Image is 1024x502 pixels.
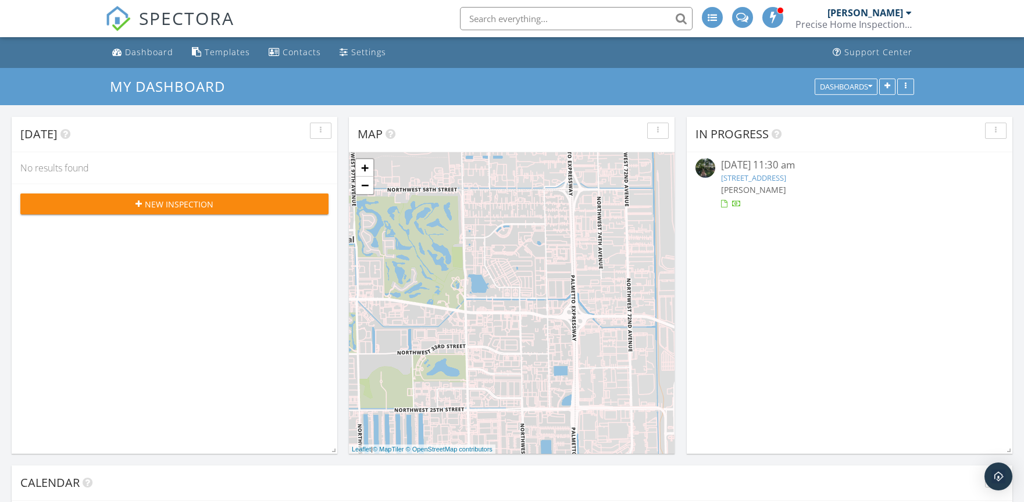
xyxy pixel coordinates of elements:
[205,46,250,58] div: Templates
[20,475,80,490] span: Calendar
[12,152,337,184] div: No results found
[349,444,495,454] div: |
[283,46,321,58] div: Contacts
[139,6,234,30] span: SPECTORA
[815,78,877,95] button: Dashboards
[844,46,912,58] div: Support Center
[984,462,1012,490] div: Open Intercom Messenger
[108,42,178,63] a: Dashboard
[187,42,255,63] a: Templates
[721,158,978,173] div: [DATE] 11:30 am
[356,177,373,194] a: Zoom out
[335,42,391,63] a: Settings
[373,446,404,453] a: © MapTiler
[827,7,903,19] div: [PERSON_NAME]
[125,46,173,58] div: Dashboard
[105,6,131,31] img: The Best Home Inspection Software - Spectora
[358,126,383,142] span: Map
[795,19,912,30] div: Precise Home Inspection Services
[264,42,326,63] a: Contacts
[828,42,917,63] a: Support Center
[352,446,371,453] a: Leaflet
[351,46,386,58] div: Settings
[695,126,769,142] span: In Progress
[145,198,213,210] span: New Inspection
[695,158,1004,210] a: [DATE] 11:30 am [STREET_ADDRESS] [PERSON_NAME]
[721,173,786,183] a: [STREET_ADDRESS]
[820,83,872,91] div: Dashboards
[110,77,235,96] a: My Dashboard
[105,16,234,40] a: SPECTORA
[406,446,493,453] a: © OpenStreetMap contributors
[20,126,58,142] span: [DATE]
[695,158,715,178] img: streetview
[356,159,373,177] a: Zoom in
[721,184,786,195] span: [PERSON_NAME]
[20,193,329,214] button: New Inspection
[460,7,693,30] input: Search everything...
